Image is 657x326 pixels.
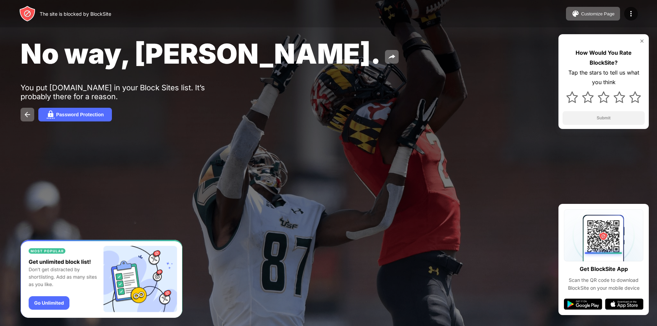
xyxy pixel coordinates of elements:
[627,10,635,18] img: menu-icon.svg
[21,37,381,70] span: No way, [PERSON_NAME].
[563,68,645,88] div: Tap the stars to tell us what you think
[605,299,643,310] img: app-store.svg
[566,7,620,21] button: Customize Page
[563,48,645,68] div: How Would You Rate BlockSite?
[639,38,645,44] img: rate-us-close.svg
[23,110,31,119] img: back.svg
[21,240,182,318] iframe: Banner
[47,110,55,119] img: password.svg
[56,112,104,117] div: Password Protection
[19,5,36,22] img: header-logo.svg
[38,108,112,121] button: Password Protection
[581,11,615,16] div: Customize Page
[564,209,643,261] img: qrcode.svg
[566,91,578,103] img: star.svg
[598,91,609,103] img: star.svg
[564,299,602,310] img: google-play.svg
[21,83,232,101] div: You put [DOMAIN_NAME] in your Block Sites list. It’s probably there for a reason.
[388,53,396,61] img: share.svg
[629,91,641,103] img: star.svg
[580,264,628,274] div: Get BlockSite App
[614,91,625,103] img: star.svg
[564,276,643,292] div: Scan the QR code to download BlockSite on your mobile device
[40,11,111,17] div: The site is blocked by BlockSite
[563,111,645,125] button: Submit
[582,91,594,103] img: star.svg
[571,10,580,18] img: pallet.svg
